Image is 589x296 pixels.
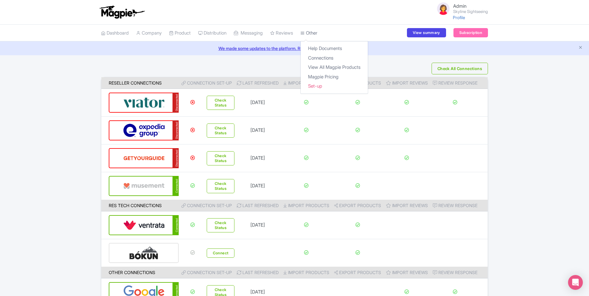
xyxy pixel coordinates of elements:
th: Review Response [430,267,488,278]
th: Import Reviews [384,77,430,89]
button: Check Status [207,151,235,165]
a: Disconnected [109,93,179,113]
a: Connections [301,53,368,63]
a: Set-up [301,81,368,91]
th: Reseller Connections [101,77,179,89]
p: [DATE] [234,222,281,229]
p: [DATE] [234,155,281,162]
a: Reviews [270,25,293,42]
a: View All Magpie Products [301,63,368,72]
div: Disconnected [173,120,179,140]
a: Other [300,25,317,42]
div: Disconnected [173,148,179,168]
th: Connection Set-up [179,267,235,278]
th: Import Reviews [384,267,430,278]
th: Res Tech Connections [101,200,179,211]
a: Messaging [234,25,263,42]
th: Connection Set-up [179,200,235,211]
small: Skyline Sightseeing [453,10,488,14]
a: Magpie Pricing [301,72,368,82]
div: Open Intercom Messenger [568,275,583,290]
button: Check All Connections [432,63,488,74]
img: ventrata-b8ee9d388f52bb9ce077e58fa33de912.svg [123,216,165,235]
img: expedia-9e2f273c8342058d41d2cc231867de8b.svg [123,121,165,140]
a: Disconnected [109,120,179,140]
a: Product [169,25,191,42]
th: Import Products [281,200,332,211]
a: Dashboard [101,25,129,42]
button: Connect [207,248,235,258]
a: Admin Skyline Sightseeing [432,1,488,16]
a: Company [136,25,162,42]
div: Connected [173,176,179,196]
p: [DATE] [234,182,281,190]
th: Export Products [332,200,384,211]
img: viator-e2bf771eb72f7a6029a5edfbb081213a.svg [123,93,165,112]
th: Last refreshed [234,77,281,89]
th: Review Response [430,200,488,211]
th: Import Reviews [384,200,430,211]
a: Help Documents [301,44,368,53]
a: We made some updates to the platform. Read more about the new layout [4,45,585,52]
img: logo-ab69f6fb50320c5b225c76a69d11143b.png [98,5,146,19]
div: Disconnected [173,93,179,113]
img: musement-dad6797fd076d4ac540800b229e01643.svg [123,177,165,195]
th: Other Connections [101,267,179,278]
th: Last refreshed [234,267,281,278]
a: Connected [109,215,179,235]
a: Disconnected [109,148,179,168]
th: Import Products [281,77,332,89]
img: avatar_key_member-9c1dde93af8b07d7383eb8b5fb890c87.png [436,1,451,16]
button: Check Status [207,96,235,110]
th: Import Products [281,267,332,278]
span: Admin [453,3,466,9]
a: View summary [407,28,446,37]
th: Connection Set-up [179,77,235,89]
button: Close announcement [578,44,583,52]
th: Export Products [332,267,384,278]
a: Subscription [453,28,488,37]
div: Connected [173,215,179,235]
a: Connected [109,176,179,196]
img: get_your_guide-5a6366678479520ec94e3f9d2b9f304b.svg [123,149,165,168]
img: bokun-9d666bd0d1b458dbc8a9c3d52590ba5a.svg [123,244,165,262]
button: Check Status [207,218,235,232]
a: Distribution [198,25,226,42]
p: [DATE] [234,99,281,106]
button: Check Status [207,123,235,138]
p: [DATE] [234,127,281,134]
th: Review Response [430,77,488,89]
th: Last refreshed [234,200,281,211]
p: [DATE] [234,289,281,296]
button: Check Status [207,179,235,193]
a: Profile [453,15,465,20]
